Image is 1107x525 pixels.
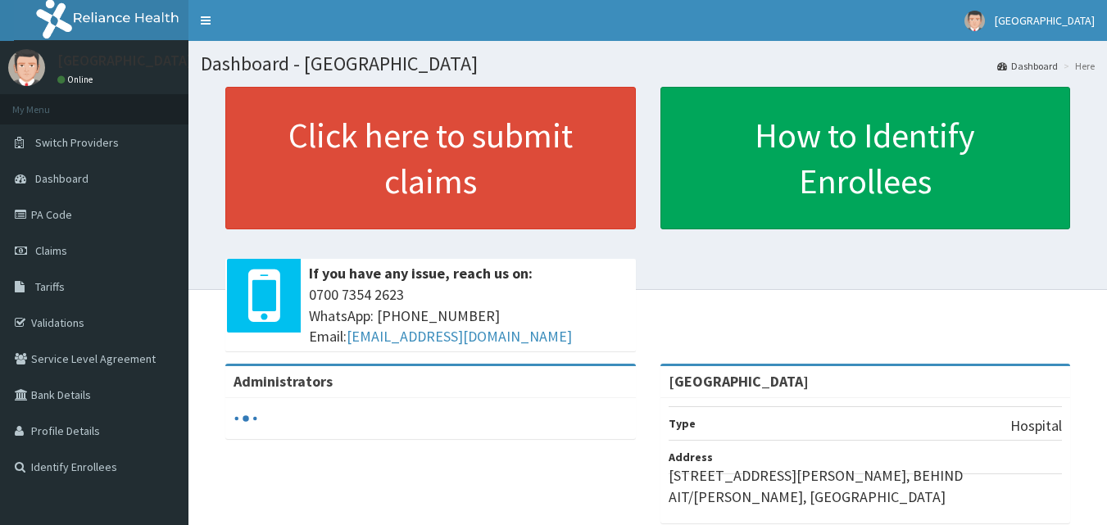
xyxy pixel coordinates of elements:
[997,59,1058,73] a: Dashboard
[964,11,985,31] img: User Image
[995,13,1095,28] span: [GEOGRAPHIC_DATA]
[35,171,88,186] span: Dashboard
[660,87,1071,229] a: How to Identify Enrollees
[309,284,628,347] span: 0700 7354 2623 WhatsApp: [PHONE_NUMBER] Email:
[225,87,636,229] a: Click here to submit claims
[35,135,119,150] span: Switch Providers
[309,264,533,283] b: If you have any issue, reach us on:
[234,406,258,431] svg: audio-loading
[201,53,1095,75] h1: Dashboard - [GEOGRAPHIC_DATA]
[57,74,97,85] a: Online
[669,416,696,431] b: Type
[1010,415,1062,437] p: Hospital
[669,372,809,391] strong: [GEOGRAPHIC_DATA]
[1059,59,1095,73] li: Here
[35,243,67,258] span: Claims
[8,49,45,86] img: User Image
[234,372,333,391] b: Administrators
[669,465,1063,507] p: [STREET_ADDRESS][PERSON_NAME], BEHIND AIT/[PERSON_NAME], [GEOGRAPHIC_DATA]
[35,279,65,294] span: Tariffs
[57,53,193,68] p: [GEOGRAPHIC_DATA]
[347,327,572,346] a: [EMAIL_ADDRESS][DOMAIN_NAME]
[669,450,713,464] b: Address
